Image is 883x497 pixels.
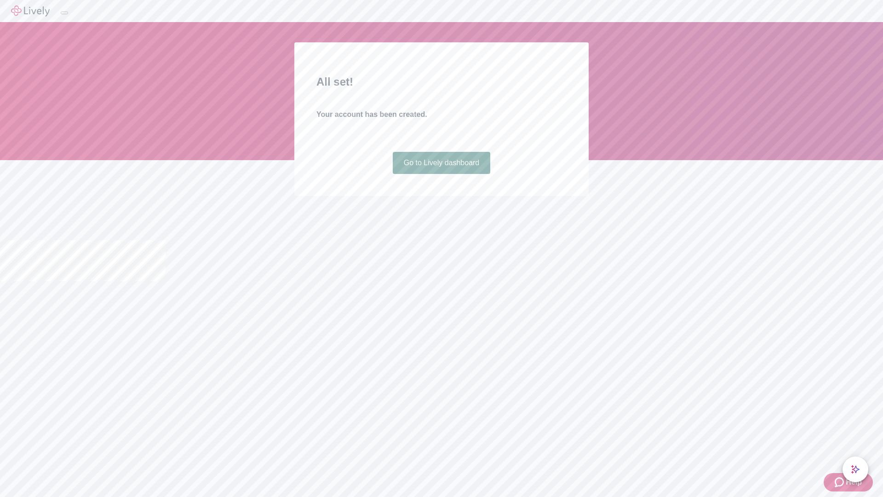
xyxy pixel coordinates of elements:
[846,477,862,488] span: Help
[393,152,491,174] a: Go to Lively dashboard
[851,465,860,474] svg: Lively AI Assistant
[11,6,50,17] img: Lively
[316,109,567,120] h4: Your account has been created.
[61,12,68,14] button: Log out
[843,457,868,482] button: chat
[824,473,873,491] button: Zendesk support iconHelp
[316,74,567,90] h2: All set!
[835,477,846,488] svg: Zendesk support icon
